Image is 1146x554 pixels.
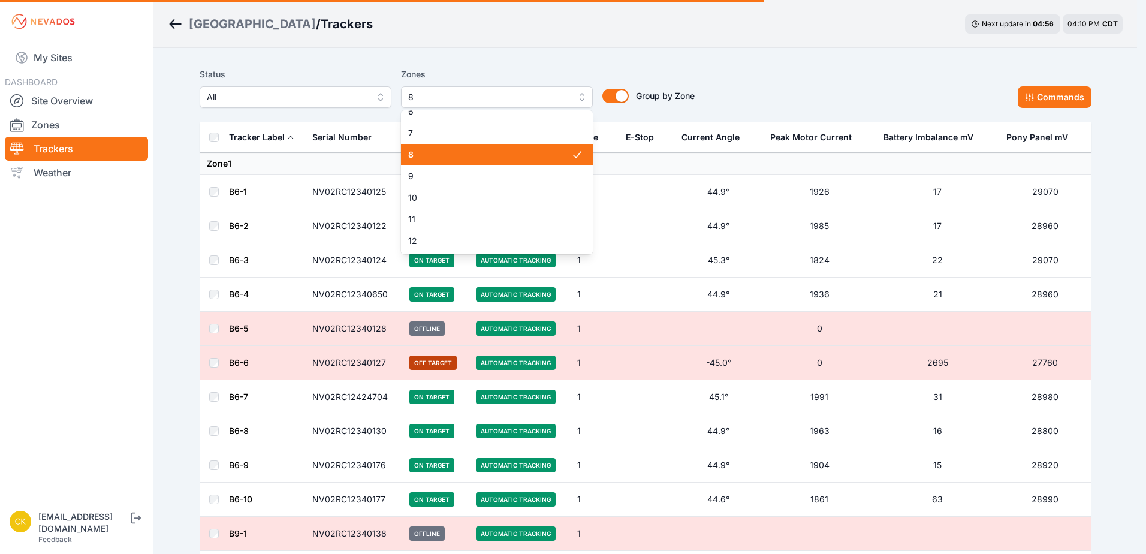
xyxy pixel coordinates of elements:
[401,86,593,108] button: 8
[401,110,593,254] div: 8
[408,127,571,139] span: 7
[408,213,571,225] span: 11
[408,90,569,104] span: 8
[408,235,571,247] span: 12
[408,106,571,118] span: 6
[408,192,571,204] span: 10
[408,149,571,161] span: 8
[408,170,571,182] span: 9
